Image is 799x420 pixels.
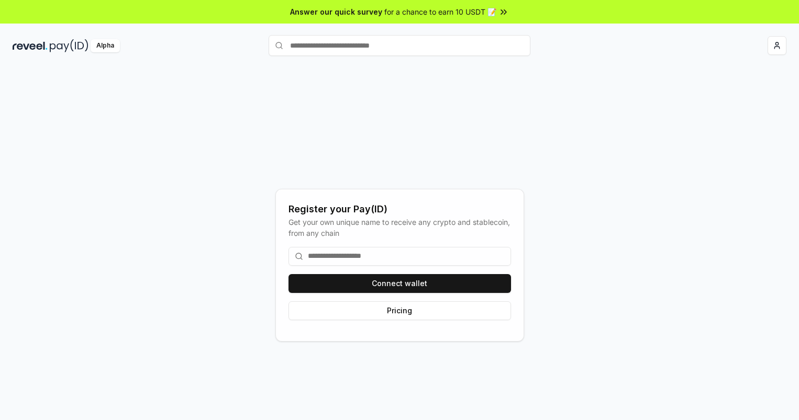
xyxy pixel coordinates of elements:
img: reveel_dark [13,39,48,52]
img: pay_id [50,39,88,52]
span: for a chance to earn 10 USDT 📝 [384,6,496,17]
span: Answer our quick survey [290,6,382,17]
div: Get your own unique name to receive any crypto and stablecoin, from any chain [288,217,511,239]
button: Pricing [288,301,511,320]
button: Connect wallet [288,274,511,293]
div: Alpha [91,39,120,52]
div: Register your Pay(ID) [288,202,511,217]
